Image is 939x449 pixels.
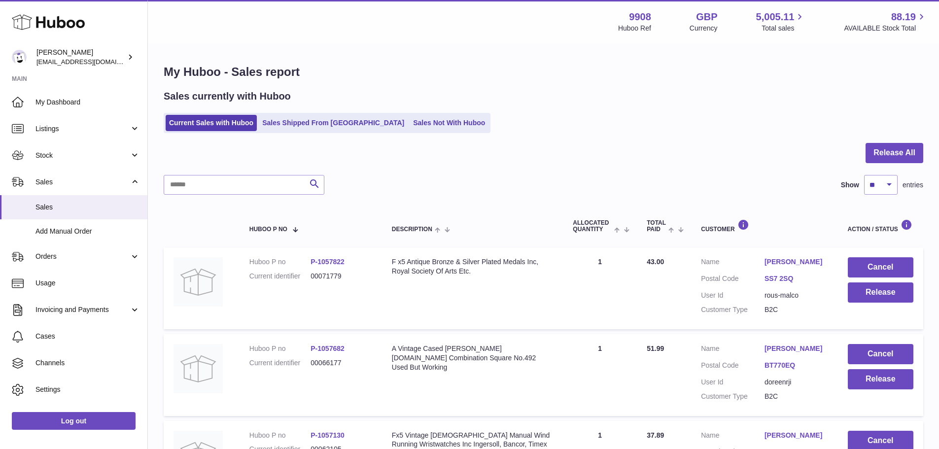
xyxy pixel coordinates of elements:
[647,431,664,439] span: 37.89
[629,10,651,24] strong: 9908
[311,431,345,439] a: P-1057130
[174,344,223,393] img: no-photo.jpg
[249,226,287,233] span: Huboo P no
[701,305,765,314] dt: Customer Type
[696,10,717,24] strong: GBP
[35,278,140,288] span: Usage
[701,392,765,401] dt: Customer Type
[35,177,130,187] span: Sales
[164,64,923,80] h1: My Huboo - Sales report
[249,344,311,353] dt: Huboo P no
[701,291,765,300] dt: User Id
[563,247,637,329] td: 1
[35,358,140,368] span: Channels
[701,378,765,387] dt: User Id
[756,10,806,33] a: 5,005.11 Total sales
[848,369,913,389] button: Release
[618,24,651,33] div: Huboo Ref
[866,143,923,163] button: Release All
[647,220,666,233] span: Total paid
[891,10,916,24] span: 88.19
[392,344,554,372] div: A Vintage Cased [PERSON_NAME] [DOMAIN_NAME] Combination Square No.492 Used But Working
[765,392,828,401] dd: B2C
[701,361,765,373] dt: Postal Code
[311,358,372,368] dd: 00066177
[392,257,554,276] div: F x5 Antique Bronze & Silver Plated Medals Inc, Royal Society Of Arts Etc.
[848,282,913,303] button: Release
[765,344,828,353] a: [PERSON_NAME]
[259,115,408,131] a: Sales Shipped From [GEOGRAPHIC_DATA]
[848,219,913,233] div: Action / Status
[35,305,130,314] span: Invoicing and Payments
[701,431,765,443] dt: Name
[12,50,27,65] img: internalAdmin-9908@internal.huboo.com
[36,58,145,66] span: [EMAIL_ADDRESS][DOMAIN_NAME]
[701,274,765,286] dt: Postal Code
[35,203,140,212] span: Sales
[765,257,828,267] a: [PERSON_NAME]
[12,412,136,430] a: Log out
[690,24,718,33] div: Currency
[848,257,913,277] button: Cancel
[844,24,927,33] span: AVAILABLE Stock Total
[311,258,345,266] a: P-1057822
[392,226,432,233] span: Description
[410,115,488,131] a: Sales Not With Huboo
[174,257,223,307] img: no-photo.jpg
[765,291,828,300] dd: rous-malco
[249,272,311,281] dt: Current identifier
[35,98,140,107] span: My Dashboard
[311,345,345,352] a: P-1057682
[701,257,765,269] dt: Name
[35,227,140,236] span: Add Manual Order
[765,378,828,387] dd: doreenrji
[762,24,805,33] span: Total sales
[647,258,664,266] span: 43.00
[35,332,140,341] span: Cases
[164,90,291,103] h2: Sales currently with Huboo
[701,344,765,356] dt: Name
[765,305,828,314] dd: B2C
[166,115,257,131] a: Current Sales with Huboo
[844,10,927,33] a: 88.19 AVAILABLE Stock Total
[573,220,612,233] span: ALLOCATED Quantity
[35,124,130,134] span: Listings
[765,361,828,370] a: BT770EQ
[249,431,311,440] dt: Huboo P no
[249,358,311,368] dt: Current identifier
[35,151,130,160] span: Stock
[35,385,140,394] span: Settings
[848,344,913,364] button: Cancel
[841,180,859,190] label: Show
[765,431,828,440] a: [PERSON_NAME]
[756,10,795,24] span: 5,005.11
[765,274,828,283] a: SS7 2SQ
[249,257,311,267] dt: Huboo P no
[35,252,130,261] span: Orders
[311,272,372,281] dd: 00071779
[701,219,828,233] div: Customer
[903,180,923,190] span: entries
[36,48,125,67] div: [PERSON_NAME]
[647,345,664,352] span: 51.99
[563,334,637,416] td: 1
